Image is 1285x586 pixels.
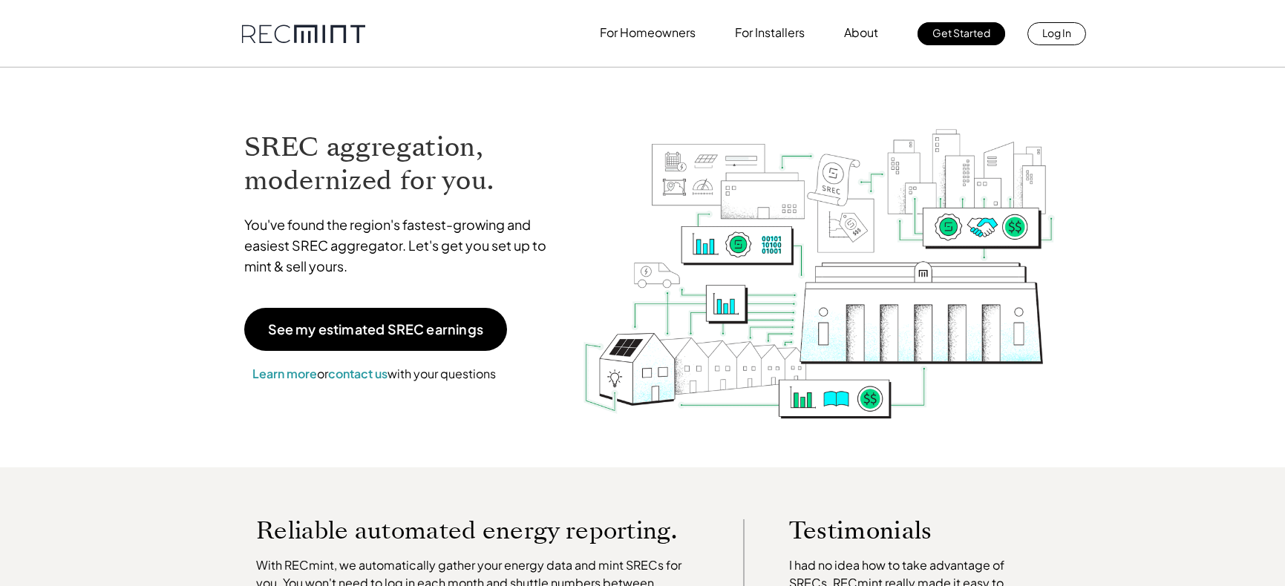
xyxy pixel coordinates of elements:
[268,323,483,336] p: See my estimated SREC earnings
[844,22,878,43] p: About
[735,22,805,43] p: For Installers
[600,22,696,43] p: For Homeowners
[932,22,990,43] p: Get Started
[328,366,388,381] a: contact us
[244,131,560,197] h1: SREC aggregation, modernized for you.
[244,308,507,351] a: See my estimated SREC earnings
[789,519,1010,541] p: Testimonials
[582,90,1056,423] img: RECmint value cycle
[252,366,317,381] a: Learn more
[244,214,560,277] p: You've found the region's fastest-growing and easiest SREC aggregator. Let's get you set up to mi...
[918,22,1005,45] a: Get Started
[1042,22,1071,43] p: Log In
[244,364,504,383] p: or with your questions
[1027,22,1086,45] a: Log In
[256,519,699,541] p: Reliable automated energy reporting.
